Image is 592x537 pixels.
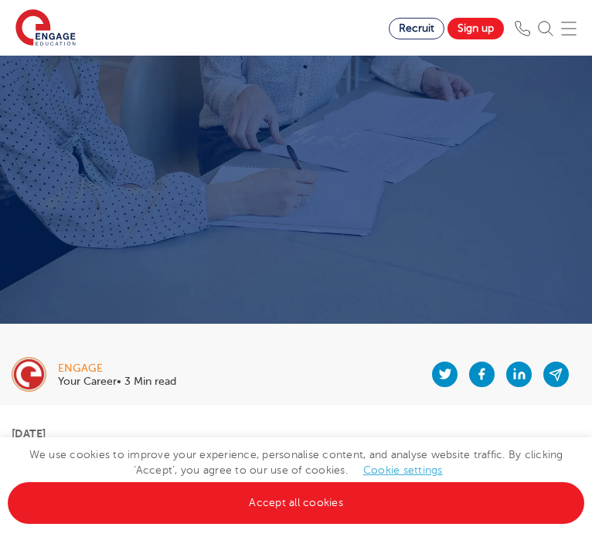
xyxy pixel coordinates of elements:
a: Accept all cookies [8,482,584,524]
img: Phone [515,21,530,36]
div: engage [58,363,176,374]
p: [DATE] [12,428,580,439]
p: Your Career• 3 Min read [58,376,176,387]
img: Search [538,21,553,36]
span: We use cookies to improve your experience, personalise content, and analyse website traffic. By c... [8,449,584,508]
a: Cookie settings [363,464,443,476]
img: Mobile Menu [561,21,577,36]
img: Engage Education [15,9,76,48]
a: Recruit [389,18,444,39]
a: Sign up [447,18,504,39]
span: Recruit [399,22,434,34]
